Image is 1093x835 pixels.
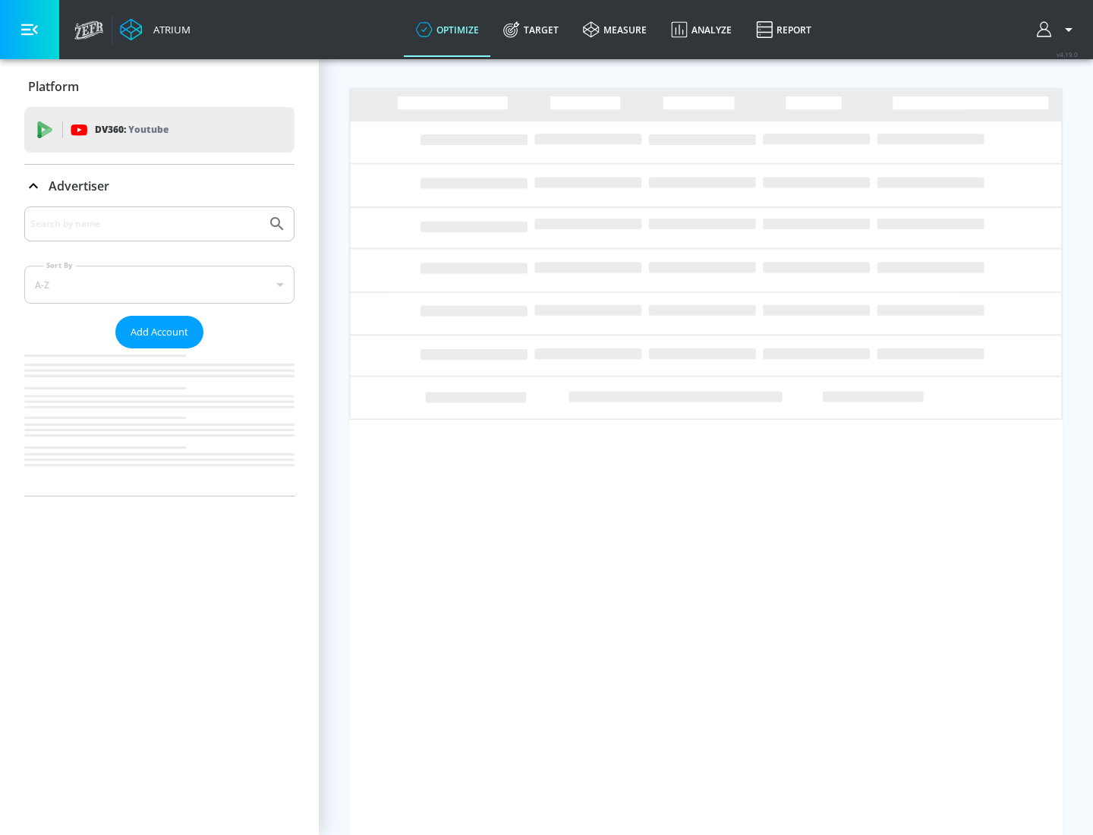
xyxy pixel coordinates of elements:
div: Advertiser [24,206,295,496]
label: Sort By [43,260,76,270]
span: v 4.19.0 [1057,50,1078,58]
input: Search by name [30,214,260,234]
a: Analyze [659,2,744,57]
div: A-Z [24,266,295,304]
div: Atrium [147,23,191,36]
a: Atrium [120,18,191,41]
p: DV360: [95,121,169,138]
div: Advertiser [24,165,295,207]
p: Youtube [128,121,169,137]
span: Add Account [131,323,188,341]
div: Platform [24,65,295,108]
p: Advertiser [49,178,109,194]
a: optimize [404,2,491,57]
nav: list of Advertiser [24,348,295,496]
a: Report [744,2,824,57]
div: DV360: Youtube [24,107,295,153]
button: Add Account [115,316,203,348]
p: Platform [28,78,79,95]
a: measure [571,2,659,57]
a: Target [491,2,571,57]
